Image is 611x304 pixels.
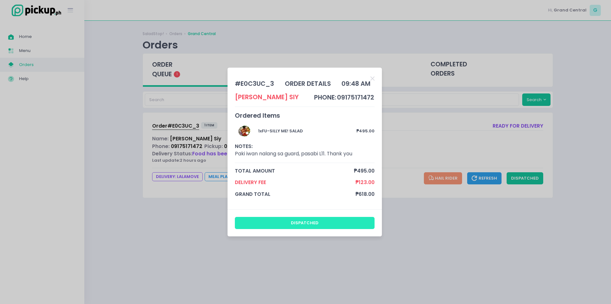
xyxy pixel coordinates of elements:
[370,75,375,81] button: Close
[235,217,375,229] button: dispatched
[235,111,375,120] div: Ordered Items
[314,93,337,102] td: phone:
[355,179,375,186] span: ₱123.00
[235,179,356,186] span: Delivery Fee
[355,190,375,198] span: ₱618.00
[235,93,299,102] div: [PERSON_NAME] Siy
[235,167,354,174] span: total amount
[235,190,356,198] span: grand total
[354,167,375,174] span: ₱495.00
[337,93,374,102] span: 09175171472
[235,79,274,88] div: # E0C3UC_3
[341,79,370,88] div: 09:48 AM
[285,79,331,88] div: order details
